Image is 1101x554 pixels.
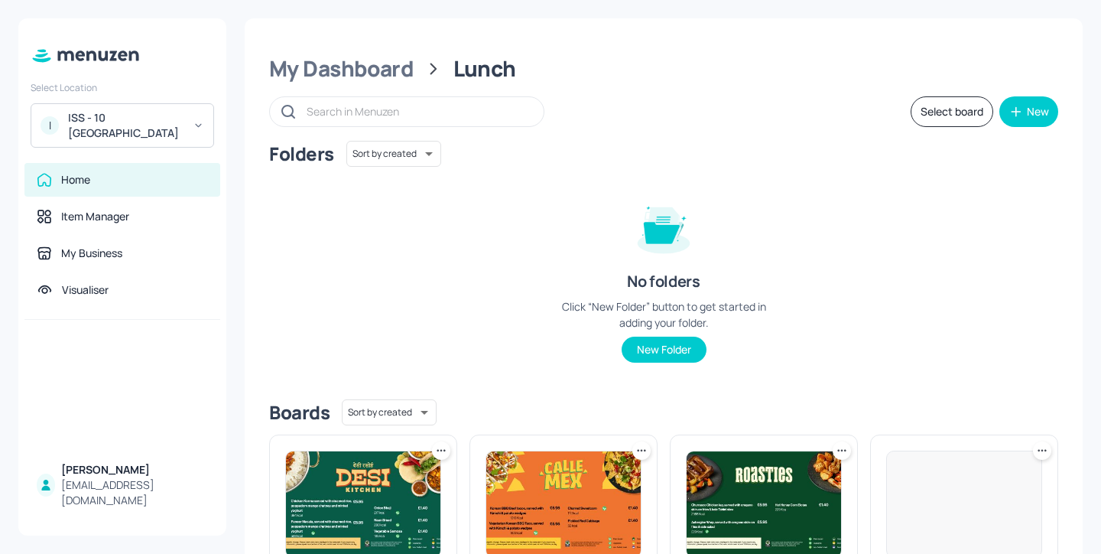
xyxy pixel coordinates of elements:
[269,142,334,166] div: Folders
[31,81,214,94] div: Select Location
[62,282,109,298] div: Visualiser
[911,96,993,127] button: Select board
[627,271,700,292] div: No folders
[1027,106,1049,117] div: New
[625,188,702,265] img: folder-empty
[999,96,1058,127] button: New
[342,397,437,428] div: Sort by created
[346,138,441,169] div: Sort by created
[61,172,90,187] div: Home
[307,100,528,122] input: Search in Menuzen
[41,116,59,135] div: I
[269,400,330,425] div: Boards
[61,477,208,508] div: [EMAIL_ADDRESS][DOMAIN_NAME]
[453,55,516,83] div: Lunch
[61,209,129,224] div: Item Manager
[61,462,208,477] div: [PERSON_NAME]
[61,246,122,261] div: My Business
[549,298,778,331] div: Click “New Folder” button to get started in adding your folder.
[622,337,706,363] button: New Folder
[269,55,414,83] div: My Dashboard
[68,110,183,141] div: ISS - 10 [GEOGRAPHIC_DATA]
